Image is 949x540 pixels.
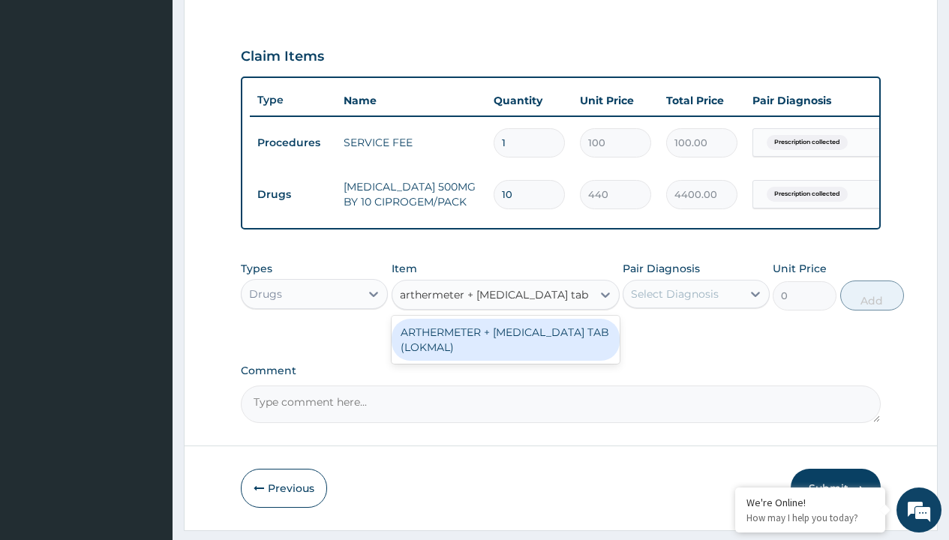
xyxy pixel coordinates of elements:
[336,172,486,217] td: [MEDICAL_DATA] 500MG BY 10 CIPROGEM/PACK
[241,49,324,65] h3: Claim Items
[246,7,282,43] div: Minimize live chat window
[241,469,327,508] button: Previous
[336,85,486,115] th: Name
[659,85,745,115] th: Total Price
[572,85,659,115] th: Unit Price
[250,86,336,114] th: Type
[87,169,207,321] span: We're online!
[791,469,881,508] button: Submit
[486,85,572,115] th: Quantity
[840,280,904,310] button: Add
[767,135,848,150] span: Prescription collected
[746,511,874,524] p: How may I help you today?
[8,371,286,424] textarea: Type your message and hit 'Enter'
[78,84,252,103] div: Chat with us now
[392,261,417,276] label: Item
[336,127,486,157] td: SERVICE FEE
[392,319,620,361] div: ARTHERMETER + [MEDICAL_DATA] TAB (LOKMAL)
[249,286,282,301] div: Drugs
[767,187,848,202] span: Prescription collected
[241,262,272,275] label: Types
[745,85,910,115] th: Pair Diagnosis
[250,129,336,157] td: Procedures
[746,496,874,509] div: We're Online!
[28,75,61,112] img: d_794563401_company_1708531726252_794563401
[773,261,827,276] label: Unit Price
[631,286,719,301] div: Select Diagnosis
[250,181,336,208] td: Drugs
[623,261,700,276] label: Pair Diagnosis
[241,364,881,377] label: Comment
